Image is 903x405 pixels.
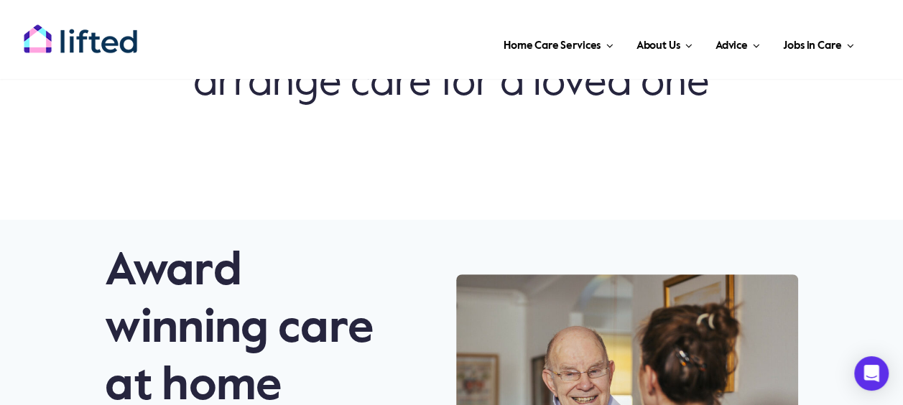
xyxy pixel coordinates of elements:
a: Jobs in Care [779,22,858,65]
span: Jobs in Care [783,34,841,57]
a: Home Care Services [499,22,618,65]
nav: Main Menu [169,22,858,65]
a: lifted-logo [23,24,138,38]
div: Open Intercom Messenger [854,356,889,391]
a: About Us [631,22,696,65]
span: Advice [716,34,748,57]
a: Advice [711,22,764,65]
span: About Us [636,34,680,57]
span: Home Care Services [504,34,601,57]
